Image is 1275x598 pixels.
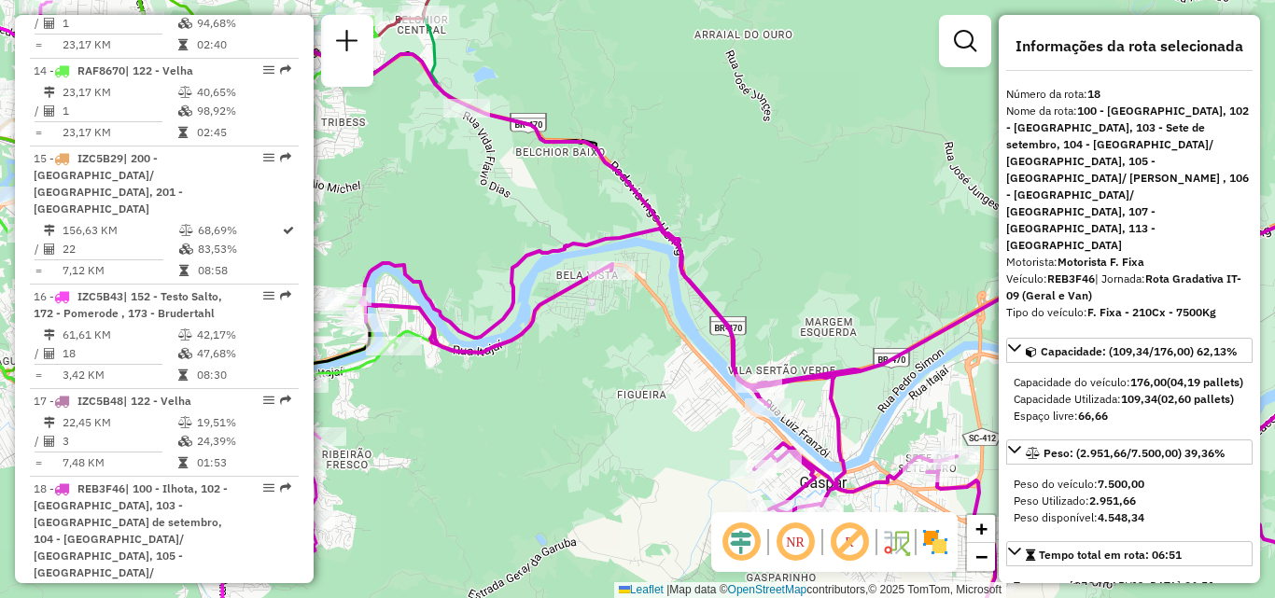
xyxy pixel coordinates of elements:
td: 40,65% [196,83,290,102]
em: Rota exportada [280,395,291,406]
div: Capacidade Utilizada: [1014,391,1245,408]
strong: REB3F46 [1047,271,1095,285]
a: Nova sessão e pesquisa [329,22,366,64]
i: % de utilização do peso [179,225,193,236]
span: | 152 - Testo Salto, 172 - Pomerode , 173 - Brudertahl [34,289,222,320]
strong: 176,00 [1130,375,1167,389]
div: Número da rota: [1006,86,1253,103]
strong: F. Fixa - 210Cx - 7500Kg [1087,305,1216,319]
span: | 122 - Velha [125,63,193,77]
span: IZC5B29 [77,151,123,165]
td: / [34,240,43,258]
td: 24,39% [196,432,290,451]
td: = [34,123,43,142]
i: Distância Total [44,417,55,428]
strong: 66,66 [1078,409,1108,423]
td: 23,17 KM [62,123,177,142]
div: Peso disponível: [1014,509,1245,526]
td: 08:58 [197,261,281,280]
td: 98,92% [196,102,290,120]
a: OpenStreetMap [728,583,807,596]
span: IZC5B48 [77,394,123,408]
td: / [34,102,43,120]
a: Zoom out [967,543,995,571]
div: Veículo: [1006,271,1253,304]
i: Total de Atividades [44,436,55,447]
i: Total de Atividades [44,348,55,359]
td: 68,69% [197,221,281,240]
a: Tempo total em rota: 06:51 [1006,541,1253,566]
em: Rota exportada [280,290,291,301]
i: Total de Atividades [44,243,55,255]
div: Capacidade do veículo: [1014,374,1245,391]
a: Zoom in [967,515,995,543]
a: Exibir filtros [946,22,984,60]
h4: Informações da rota selecionada [1006,37,1253,55]
span: − [975,545,988,568]
span: Ocultar NR [773,520,818,564]
td: 22 [62,240,178,258]
i: % de utilização da cubagem [178,18,192,29]
td: = [34,261,43,280]
td: 94,68% [196,14,290,33]
span: Peso do veículo: [1014,477,1144,491]
i: Tempo total em rota [178,39,188,50]
td: = [34,366,43,384]
td: 61,61 KM [62,326,177,344]
em: Rota exportada [280,482,291,494]
strong: Motorista F. Fixa [1058,255,1144,269]
strong: (04,19 pallets) [1167,375,1243,389]
i: Distância Total [44,329,55,341]
td: 22,45 KM [62,413,177,432]
img: Fluxo de ruas [881,527,911,557]
span: Ocultar deslocamento [719,520,764,564]
span: | Jornada: [1006,271,1241,302]
td: 156,63 KM [62,221,178,240]
i: Tempo total em rota [178,127,188,138]
i: Total de Atividades [44,105,55,117]
td: = [34,35,43,54]
a: Capacidade: (109,34/176,00) 62,13% [1006,338,1253,363]
td: 3,42 KM [62,366,177,384]
span: 17 - [34,394,191,408]
td: 1 [62,14,177,33]
strong: 18 [1087,87,1100,101]
i: % de utilização da cubagem [178,105,192,117]
div: Nome da rota: [1006,103,1253,254]
td: 01:53 [196,453,290,472]
div: Capacidade: (109,34/176,00) 62,13% [1006,367,1253,432]
i: Rota otimizada [283,225,294,236]
i: Distância Total [44,87,55,98]
div: Peso: (2.951,66/7.500,00) 39,36% [1006,468,1253,534]
em: Opções [263,64,274,76]
img: Exibir/Ocultar setores [920,527,950,557]
span: Capacidade: (109,34/176,00) 62,13% [1041,344,1238,358]
div: Motorista: [1006,254,1253,271]
span: | 122 - Velha [123,394,191,408]
a: Peso: (2.951,66/7.500,00) 39,36% [1006,439,1253,465]
span: | 200 - [GEOGRAPHIC_DATA]/ [GEOGRAPHIC_DATA], 201 - [GEOGRAPHIC_DATA] [34,151,183,216]
span: 15 - [34,151,183,216]
td: / [34,344,43,363]
td: 23,17 KM [62,83,177,102]
span: Exibir rótulo [827,520,872,564]
span: REB3F46 [77,481,125,495]
em: Opções [263,482,274,494]
td: 02:40 [196,35,290,54]
i: % de utilização do peso [178,329,192,341]
td: 08:30 [196,366,290,384]
strong: 7.500,00 [1098,477,1144,491]
td: 19,51% [196,413,290,432]
i: % de utilização da cubagem [178,436,192,447]
i: Tempo total em rota [179,265,189,276]
em: Opções [263,290,274,301]
div: Map data © contributors,© 2025 TomTom, Microsoft [614,582,1006,598]
i: % de utilização da cubagem [179,243,193,255]
td: 1 [62,102,177,120]
td: 02:45 [196,123,290,142]
td: 47,68% [196,344,290,363]
span: IZC5B43 [77,289,123,303]
i: Tempo total em rota [178,369,188,381]
i: Tempo total em rota [178,457,188,468]
div: Peso Utilizado: [1014,493,1245,509]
